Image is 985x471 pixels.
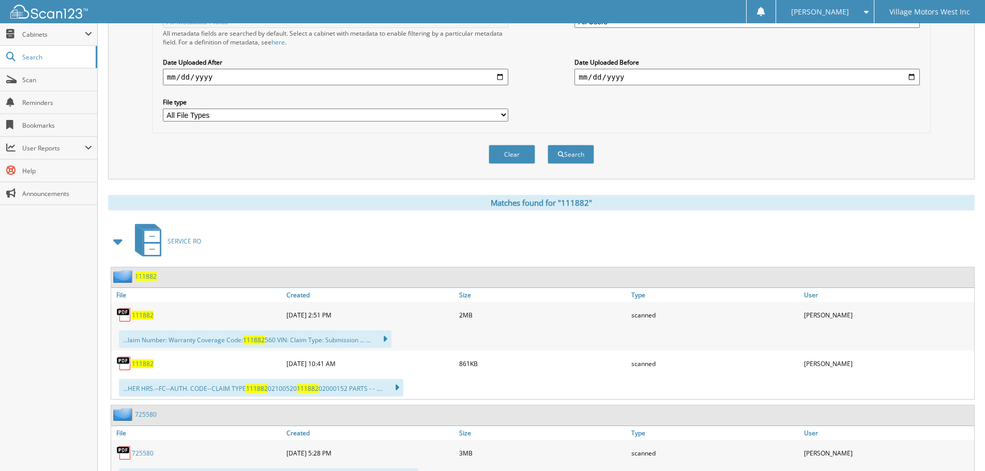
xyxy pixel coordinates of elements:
[132,359,154,368] a: 111882
[132,449,154,458] a: 725580
[168,237,201,246] span: SERVICE RO
[163,58,508,67] label: Date Uploaded After
[129,221,201,262] a: SERVICE RO
[135,272,157,281] a: 111882
[111,426,284,440] a: File
[284,288,457,302] a: Created
[22,98,92,107] span: Reminders
[271,38,285,47] a: here
[457,426,629,440] a: Size
[548,145,594,164] button: Search
[457,288,629,302] a: Size
[111,288,284,302] a: File
[801,353,974,374] div: [PERSON_NAME]
[574,58,920,67] label: Date Uploaded Before
[132,311,154,320] a: 111882
[116,356,132,371] img: PDF.png
[629,443,801,463] div: scanned
[284,305,457,325] div: [DATE] 2:51 PM
[457,443,629,463] div: 3MB
[801,426,974,440] a: User
[243,336,265,344] span: 111882
[116,445,132,461] img: PDF.png
[629,353,801,374] div: scanned
[489,145,535,164] button: Clear
[889,9,970,15] span: Village Motors West Inc
[457,353,629,374] div: 861KB
[10,5,88,19] img: scan123-logo-white.svg
[629,426,801,440] a: Type
[22,121,92,130] span: Bookmarks
[297,384,319,393] span: 111882
[119,379,403,397] div: ...HER HRS.--FC--AUTH. CODE--CLAIM TYPE 02100520 02000152 PARTS - - ....
[113,270,135,283] img: folder2.png
[22,189,92,198] span: Announcements
[629,305,801,325] div: scanned
[284,426,457,440] a: Created
[284,443,457,463] div: [DATE] 5:28 PM
[629,288,801,302] a: Type
[108,195,975,210] div: Matches found for "111882"
[801,305,974,325] div: [PERSON_NAME]
[574,69,920,85] input: end
[22,75,92,84] span: Scan
[22,166,92,175] span: Help
[119,330,391,348] div: ...laim Number: Warranty Coverage Code: 560 VIN: Claim Type: Submission ... ...
[791,9,849,15] span: [PERSON_NAME]
[22,30,85,39] span: Cabinets
[457,305,629,325] div: 2MB
[801,288,974,302] a: User
[163,29,508,47] div: All metadata fields are searched by default. Select a cabinet with metadata to enable filtering b...
[116,307,132,323] img: PDF.png
[22,144,85,153] span: User Reports
[246,384,268,393] span: 111882
[801,443,974,463] div: [PERSON_NAME]
[163,98,508,107] label: File type
[22,53,90,62] span: Search
[163,69,508,85] input: start
[113,408,135,421] img: folder2.png
[284,353,457,374] div: [DATE] 10:41 AM
[933,421,985,471] iframe: Chat Widget
[135,410,157,419] a: 725580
